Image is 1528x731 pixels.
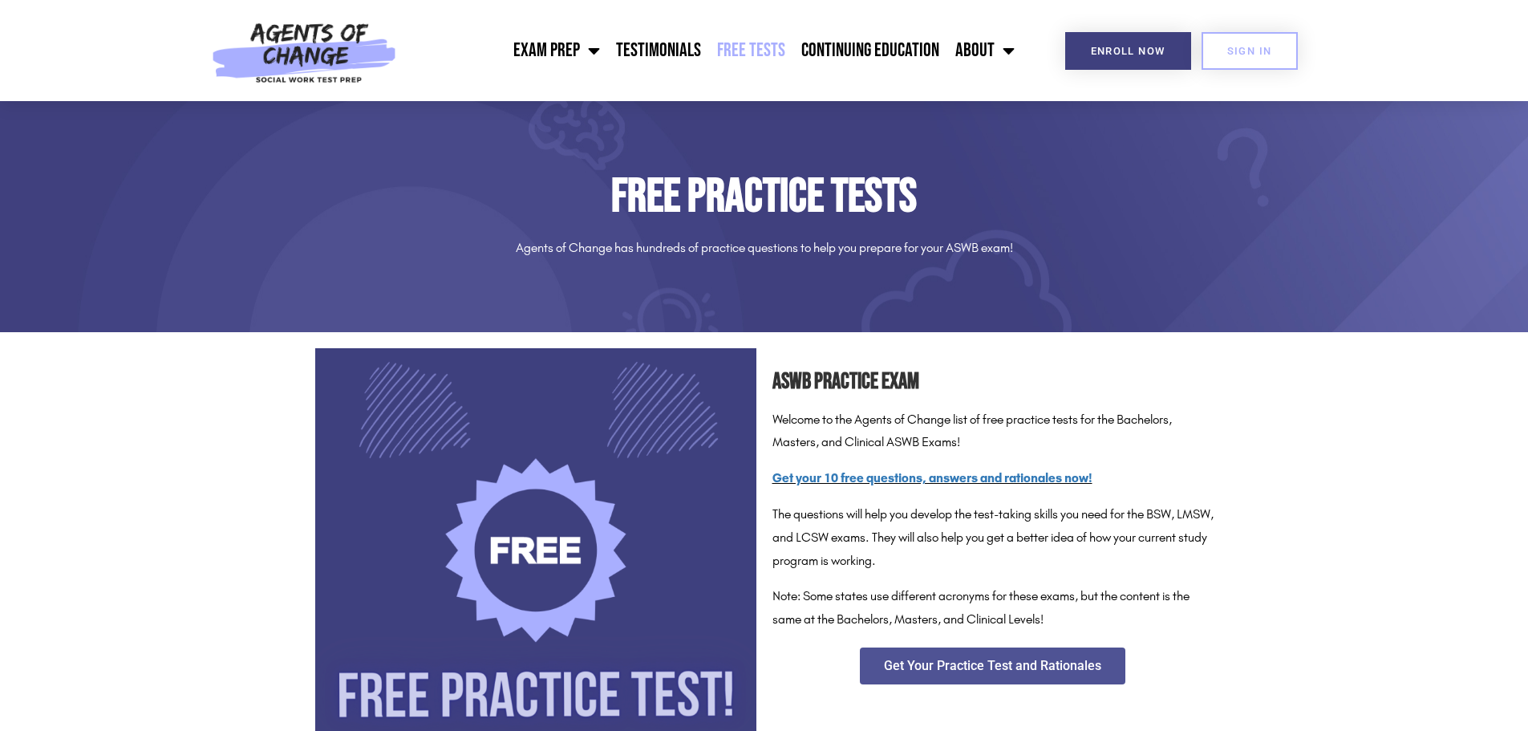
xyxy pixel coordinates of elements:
p: The questions will help you develop the test-taking skills you need for the BSW, LMSW, and LCSW e... [772,503,1214,572]
span: Get Your Practice Test and Rationales [884,660,1101,672]
a: SIGN IN [1202,32,1298,70]
a: About [947,30,1023,71]
p: Welcome to the Agents of Change list of free practice tests for the Bachelors, Masters, and Clini... [772,408,1214,455]
h1: Free Practice Tests [315,173,1214,221]
a: Enroll Now [1065,32,1191,70]
span: SIGN IN [1227,46,1272,56]
a: Get your 10 free questions, answers and rationales now! [772,470,1092,485]
h2: ASWB Practice Exam [772,364,1214,400]
p: Note: Some states use different acronyms for these exams, but the content is the same at the Bach... [772,585,1214,632]
span: Enroll Now [1091,46,1165,56]
p: Agents of Change has hundreds of practice questions to help you prepare for your ASWB exam! [315,237,1214,260]
a: Get Your Practice Test and Rationales [860,648,1125,684]
a: Continuing Education [793,30,947,71]
nav: Menu [405,30,1023,71]
a: Exam Prep [505,30,608,71]
a: Testimonials [608,30,709,71]
a: Free Tests [709,30,793,71]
